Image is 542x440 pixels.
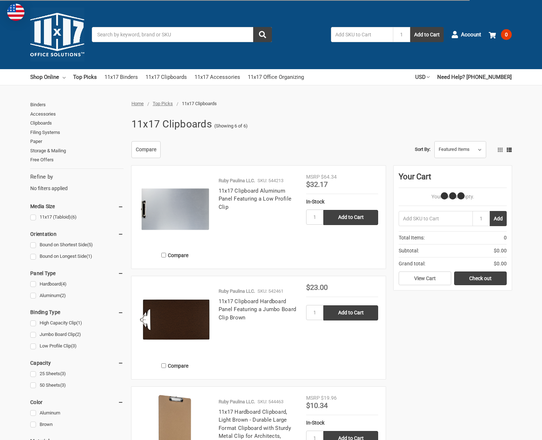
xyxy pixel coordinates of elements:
[30,330,124,340] a: Jumbo Board Clip
[76,320,82,325] span: (1)
[415,69,430,85] a: USD
[30,212,124,222] a: 11x17 (Tabloid)
[30,173,124,192] div: No filters applied
[30,252,124,261] a: Bound on Longest Side
[399,193,507,201] p: Your Cart Is Empty.
[60,371,66,376] span: (3)
[490,211,507,226] button: Add
[306,401,328,410] span: $10.34
[399,271,451,285] a: View Cart
[331,27,393,42] input: Add SKU to Cart
[71,214,77,220] span: (6)
[219,188,291,210] a: 11x17 Clipboard Aluminum Panel Featuring a Low Profile Clip
[153,101,173,106] a: Top Picks
[30,146,124,156] a: Storage & Mailing
[104,69,138,85] a: 11x17 Binders
[92,27,272,42] input: Search by keyword, brand or SKU
[30,279,124,289] a: Hardboard
[248,69,304,85] a: 11x17 Office Organizing
[30,369,124,379] a: 25 Sheets
[494,260,507,268] span: $0.00
[219,177,255,184] p: Ruby Paulina LLC.
[131,115,212,134] h1: 11x17 Clipboards
[30,173,124,181] h5: Refine by
[182,101,217,106] span: 11x17 Clipboards
[219,398,255,405] p: Ruby Paulina LLC.
[30,240,124,250] a: Bound on Shortest Side
[145,69,187,85] a: 11x17 Clipboards
[73,69,97,85] a: Top Picks
[306,283,328,292] span: $23.00
[30,318,124,328] a: High Capacity Clip
[30,230,124,238] h5: Orientation
[60,382,66,388] span: (3)
[415,144,430,155] label: Sort By:
[321,395,337,401] span: $19.96
[410,27,444,42] button: Add to Cart
[451,25,481,44] a: Account
[30,291,124,301] a: Aluminum
[61,281,67,287] span: (4)
[214,122,248,130] span: (Showing 6 of 6)
[30,69,66,85] a: Shop Online
[323,305,378,320] input: Add to Cart
[257,288,283,295] p: SKU: 542461
[30,341,124,351] a: Low Profile Clip
[87,242,93,247] span: (5)
[139,173,211,245] img: 11x17 Clipboard Aluminum Panel Featuring a Low Profile Clip
[30,308,124,316] h5: Binding Type
[306,198,378,206] div: In-Stock
[131,141,161,158] a: Compare
[161,253,166,257] input: Compare
[86,253,92,259] span: (1)
[306,394,320,402] div: MSRP
[321,174,337,180] span: $64.34
[30,381,124,390] a: 50 Sheets
[139,360,211,372] label: Compare
[60,293,66,298] span: (2)
[139,249,211,261] label: Compare
[30,269,124,278] h5: Panel Type
[194,69,240,85] a: 11x17 Accessories
[219,298,296,321] a: 11x17 Clipboard Hardboard Panel Featuring a Jumbo Board Clip Brown
[504,234,507,242] span: 0
[306,419,378,427] div: In-Stock
[30,128,124,137] a: Filing Systems
[30,408,124,418] a: Aluminum
[161,363,166,368] input: Compare
[399,171,507,188] div: Your Cart
[489,25,512,44] a: 0
[399,211,472,226] input: Add SKU to Cart
[437,69,512,85] a: Need Help? [PHONE_NUMBER]
[454,271,507,285] a: Check out
[71,343,77,349] span: (3)
[461,31,481,39] span: Account
[494,247,507,255] span: $0.00
[30,359,124,367] h5: Capacity
[7,4,24,21] img: duty and tax information for United States
[75,332,81,337] span: (2)
[257,398,283,405] p: SKU: 544463
[30,155,124,165] a: Free Offers
[399,247,419,255] span: Subtotal:
[399,234,425,242] span: Total Items:
[323,210,378,225] input: Add to Cart
[219,288,255,295] p: Ruby Paulina LLC.
[30,137,124,146] a: Paper
[30,8,84,62] img: 11x17.com
[30,398,124,407] h5: Color
[30,420,124,430] a: Brown
[306,180,328,189] span: $32.17
[30,100,124,109] a: Binders
[501,29,512,40] span: 0
[30,118,124,128] a: Clipboards
[306,173,320,181] div: MSRP
[30,202,124,211] h5: Media Size
[139,284,211,356] img: 11x17 Clipboard Hardboard Panel Featuring a Jumbo Board Clip Brown
[131,101,144,106] a: Home
[257,177,283,184] p: SKU: 544213
[30,109,124,119] a: Accessories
